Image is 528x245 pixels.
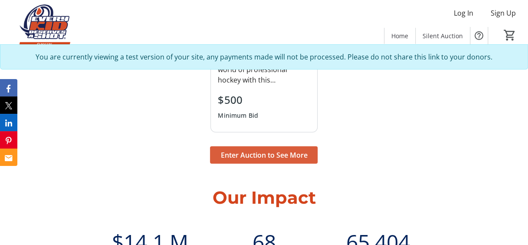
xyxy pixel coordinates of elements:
p: Our Impact [98,185,430,211]
img: Edmonton Oilers Community Foundation's Logo [5,3,82,47]
span: Silent Auction [423,31,463,40]
a: Silent Auction [416,28,470,44]
button: Cart [502,27,518,43]
div: $500 [218,92,258,108]
button: Sign Up [484,6,523,20]
span: Home [391,31,408,40]
span: Sign Up [491,8,516,18]
button: Help [470,27,488,44]
span: Log In [454,8,473,18]
a: Home [384,28,415,44]
div: Immerse yourself in the world of professional hockey with this unparalleled behind-the-scenes exp... [218,54,310,85]
div: Minimum Bid [218,108,258,123]
span: Enter Auction to See More [220,150,307,160]
button: Enter Auction to See More [210,146,318,164]
button: Log In [447,6,480,20]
